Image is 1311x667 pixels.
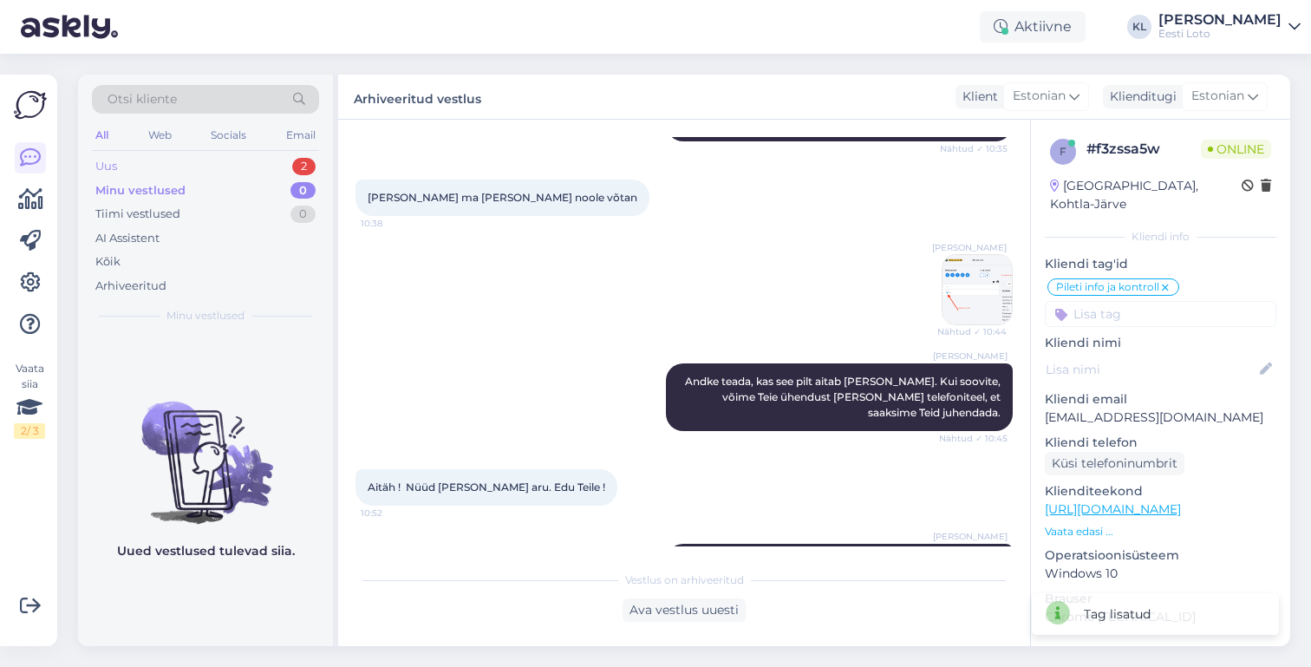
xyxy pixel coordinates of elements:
[368,481,605,494] span: Aitäh ! Nüüd [PERSON_NAME] aru. Edu Teile !
[1158,27,1282,41] div: Eesti Loto
[980,11,1086,43] div: Aktiivne
[1045,255,1276,273] p: Kliendi tag'id
[685,375,1003,419] span: Andke teada, kas see pilt aitab [PERSON_NAME]. Kui soovite, võime Teie ühendust [PERSON_NAME] tel...
[1045,501,1181,517] a: [URL][DOMAIN_NAME]
[937,325,1007,338] span: Nähtud ✓ 10:44
[932,241,1007,254] span: [PERSON_NAME]
[1045,334,1276,352] p: Kliendi nimi
[361,507,426,520] span: 10:52
[290,206,316,223] div: 0
[1045,434,1276,452] p: Kliendi telefon
[1013,87,1066,106] span: Estonian
[290,182,316,199] div: 0
[166,308,245,324] span: Minu vestlused
[1046,360,1256,379] input: Lisa nimi
[292,158,316,175] div: 2
[92,124,112,147] div: All
[940,142,1008,155] span: Nähtud ✓ 10:35
[956,88,998,106] div: Klient
[207,124,250,147] div: Socials
[933,350,1008,363] span: [PERSON_NAME]
[1191,87,1244,106] span: Estonian
[1045,229,1276,245] div: Kliendi info
[1086,139,1201,160] div: # f3zssa5w
[1045,546,1276,565] p: Operatsioonisüsteem
[108,90,177,108] span: Otsi kliente
[117,542,295,560] p: Uued vestlused tulevad siia.
[95,182,186,199] div: Minu vestlused
[1045,390,1276,409] p: Kliendi email
[95,158,117,175] div: Uus
[1103,88,1177,106] div: Klienditugi
[95,278,166,295] div: Arhiveeritud
[1127,15,1151,39] div: KL
[1045,565,1276,583] p: Windows 10
[1045,482,1276,500] p: Klienditeekond
[368,191,637,204] span: [PERSON_NAME] ma [PERSON_NAME] noole võtan
[354,85,481,108] label: Arhiveeritud vestlus
[939,432,1008,445] span: Nähtud ✓ 10:45
[1045,452,1184,475] div: Küsi telefoninumbrit
[623,598,746,622] div: Ava vestlus uuesti
[1045,409,1276,427] p: [EMAIL_ADDRESS][DOMAIN_NAME]
[1158,13,1301,41] a: [PERSON_NAME]Eesti Loto
[1158,13,1282,27] div: [PERSON_NAME]
[95,253,121,271] div: Kõik
[1201,140,1271,159] span: Online
[14,361,45,439] div: Vaata siia
[625,572,744,588] span: Vestlus on arhiveeritud
[1045,301,1276,327] input: Lisa tag
[14,423,45,439] div: 2 / 3
[1084,605,1151,624] div: Tag lisatud
[361,217,426,230] span: 10:38
[933,530,1008,543] span: [PERSON_NAME]
[283,124,319,147] div: Email
[942,255,1012,324] img: Attachment
[14,88,47,121] img: Askly Logo
[95,230,160,247] div: AI Assistent
[1060,145,1066,158] span: f
[1056,282,1159,292] span: Pileti info ja kontroll
[78,370,333,526] img: No chats
[1045,524,1276,539] p: Vaata edasi ...
[1050,177,1242,213] div: [GEOGRAPHIC_DATA], Kohtla-Järve
[145,124,175,147] div: Web
[95,206,180,223] div: Tiimi vestlused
